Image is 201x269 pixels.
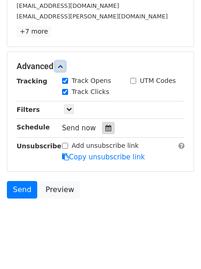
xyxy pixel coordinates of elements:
[17,26,51,37] a: +7 more
[72,87,109,97] label: Track Clicks
[7,181,37,199] a: Send
[17,13,168,20] small: [EMAIL_ADDRESS][PERSON_NAME][DOMAIN_NAME]
[140,76,176,86] label: UTM Codes
[62,153,145,161] a: Copy unsubscribe link
[17,61,184,71] h5: Advanced
[17,142,62,150] strong: Unsubscribe
[62,124,96,132] span: Send now
[17,123,50,131] strong: Schedule
[17,2,119,9] small: [EMAIL_ADDRESS][DOMAIN_NAME]
[17,106,40,113] strong: Filters
[72,76,111,86] label: Track Opens
[155,225,201,269] iframe: Chat Widget
[72,141,139,151] label: Add unsubscribe link
[40,181,80,199] a: Preview
[17,77,47,85] strong: Tracking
